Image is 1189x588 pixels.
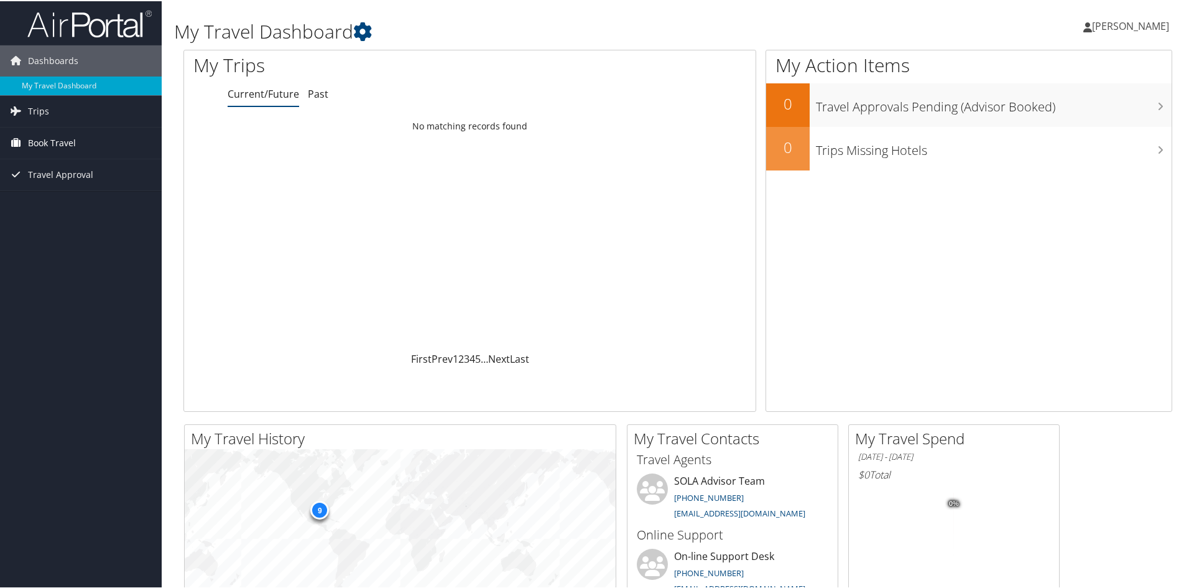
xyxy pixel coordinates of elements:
h2: 0 [766,92,810,113]
tspan: 0% [949,499,959,506]
h2: My Travel History [191,427,616,448]
h3: Online Support [637,525,828,543]
a: [PHONE_NUMBER] [674,566,744,577]
h6: [DATE] - [DATE] [858,450,1050,462]
h2: My Travel Spend [855,427,1059,448]
a: 0Travel Approvals Pending (Advisor Booked) [766,82,1172,126]
div: 9 [310,500,329,518]
span: Dashboards [28,44,78,75]
td: No matching records found [184,114,756,136]
img: airportal-logo.png [27,8,152,37]
a: [EMAIL_ADDRESS][DOMAIN_NAME] [674,506,805,518]
span: [PERSON_NAME] [1092,18,1169,32]
h2: My Travel Contacts [634,427,838,448]
span: Book Travel [28,126,76,157]
a: First [411,351,432,365]
a: Prev [432,351,453,365]
a: [PERSON_NAME] [1083,6,1182,44]
h3: Travel Agents [637,450,828,467]
span: Travel Approval [28,158,93,189]
h1: My Action Items [766,51,1172,77]
h2: 0 [766,136,810,157]
a: 4 [470,351,475,365]
a: [PHONE_NUMBER] [674,491,744,502]
h6: Total [858,467,1050,480]
a: Next [488,351,510,365]
a: Last [510,351,529,365]
h3: Trips Missing Hotels [816,134,1172,158]
h1: My Trips [193,51,508,77]
h3: Travel Approvals Pending (Advisor Booked) [816,91,1172,114]
span: … [481,351,488,365]
span: $0 [858,467,869,480]
a: Past [308,86,328,100]
h1: My Travel Dashboard [174,17,846,44]
a: Current/Future [228,86,299,100]
a: 3 [464,351,470,365]
a: 0Trips Missing Hotels [766,126,1172,169]
a: 1 [453,351,458,365]
a: 5 [475,351,481,365]
a: 2 [458,351,464,365]
li: SOLA Advisor Team [631,472,835,523]
span: Trips [28,95,49,126]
